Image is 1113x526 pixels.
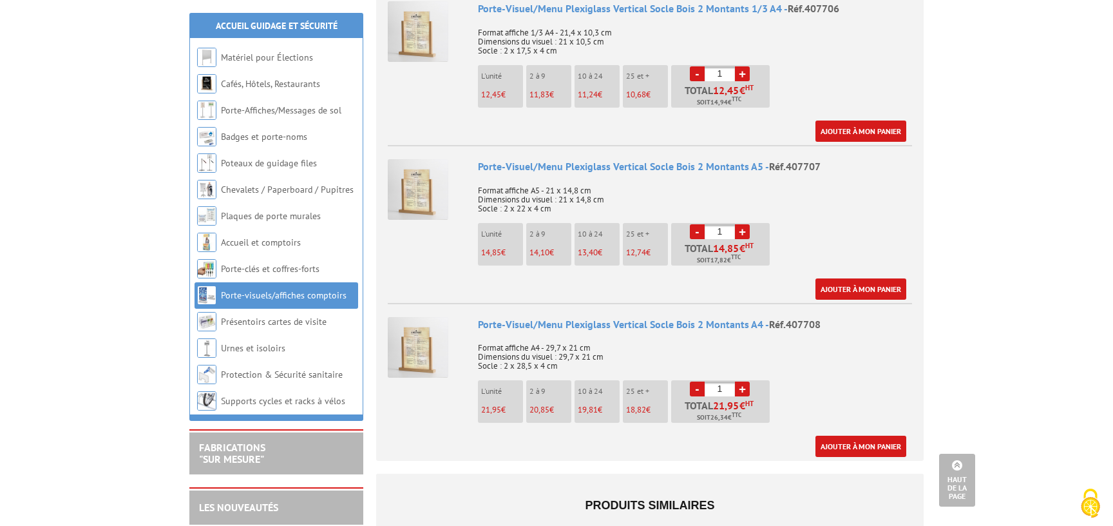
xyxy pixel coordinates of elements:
[735,382,750,396] a: +
[626,404,646,415] span: 18,82
[529,405,571,414] p: €
[578,229,620,239] p: 10 à 24
[1074,487,1107,520] img: Cookies (fenêtre modale)
[939,454,975,507] a: Haut de la page
[710,97,728,108] span: 14,94
[769,160,821,173] span: Réf.407707
[197,153,216,173] img: Poteaux de guidage files
[626,90,668,99] p: €
[197,233,216,252] img: Accueil et comptoirs
[197,101,216,120] img: Porte-Affiches/Messages de sol
[690,382,705,396] a: -
[690,224,705,239] a: -
[478,19,912,55] p: Format affiche 1/3 A4 - 21,4 x 10,3 cm Dimensions du visuel : 21 x 10,5 cm Socle : 2 x 17,5 x 4 cm
[199,441,265,465] a: FABRICATIONS"Sur Mesure"
[481,387,523,396] p: L'unité
[221,237,301,248] a: Accueil et comptoirs
[197,286,216,305] img: Porte-visuels/affiches comptoirs
[221,52,313,63] a: Matériel pour Élections
[697,413,741,423] span: Soit €
[478,335,912,371] p: Format affiche A4 - 29,7 x 21 cm Dimensions du visuel : 29,7 x 21 cm Socle : 2 x 28,5 x 4 cm
[481,90,523,99] p: €
[529,404,549,415] span: 20,85
[626,405,668,414] p: €
[197,312,216,331] img: Présentoirs cartes de visite
[731,253,741,260] sup: TTC
[221,316,327,327] a: Présentoirs cartes de visite
[815,436,906,457] a: Ajouter à mon panier
[788,2,839,15] span: Réf.407706
[674,243,770,266] p: Total
[388,159,448,220] img: Porte-Visuel/Menu Plexiglass Vertical Socle Bois 2 Montants A5
[221,263,319,275] a: Porte-clés et coffres-forts
[481,72,523,81] p: L'unité
[713,400,739,411] span: 21,95
[481,404,501,415] span: 21,95
[578,247,598,258] span: 13,40
[626,248,668,257] p: €
[221,369,343,380] a: Protection & Sécurité sanitaire
[578,387,620,396] p: 10 à 24
[735,224,750,239] a: +
[197,180,216,199] img: Chevalets / Paperboard / Pupitres
[745,399,754,408] sup: HT
[713,85,739,95] span: 12,45
[815,121,906,142] a: Ajouter à mon panier
[578,72,620,81] p: 10 à 24
[578,248,620,257] p: €
[739,400,745,411] span: €
[732,95,741,102] sup: TTC
[585,499,714,512] span: Produits similaires
[732,411,741,418] sup: TTC
[216,20,338,32] a: Accueil Guidage et Sécurité
[710,413,728,423] span: 26,34
[674,400,770,423] p: Total
[197,365,216,384] img: Protection & Sécurité sanitaire
[388,1,448,62] img: Porte-Visuel/Menu Plexiglass Vertical Socle Bois 2 Montants 1/3 A4
[478,317,912,332] div: Porte-Visuel/Menu Plexiglass Vertical Socle Bois 2 Montants A4 -
[626,229,668,239] p: 25 et +
[815,278,906,300] a: Ajouter à mon panier
[221,104,341,116] a: Porte-Affiches/Messages de sol
[710,255,727,266] span: 17,82
[481,248,523,257] p: €
[529,387,571,396] p: 2 à 9
[197,391,216,411] img: Supports cycles et racks à vélos
[578,90,620,99] p: €
[197,48,216,67] img: Matériel pour Élections
[388,317,448,378] img: Porte-Visuel/Menu Plexiglass Vertical Socle Bois 2 Montants A4
[197,74,216,93] img: Cafés, Hôtels, Restaurants
[481,229,523,239] p: L'unité
[739,243,745,253] span: €
[578,404,598,415] span: 19,81
[481,405,523,414] p: €
[697,255,741,266] span: Soit €
[221,131,307,142] a: Badges et porte-noms
[529,248,571,257] p: €
[697,97,741,108] span: Soit €
[626,387,668,396] p: 25 et +
[221,210,321,222] a: Plaques de porte murales
[769,318,821,331] span: Réf.407708
[735,66,750,81] a: +
[221,184,354,195] a: Chevalets / Paperboard / Pupitres
[626,247,646,258] span: 12,74
[529,247,549,258] span: 14,10
[529,72,571,81] p: 2 à 9
[481,89,501,100] span: 12,45
[221,395,345,407] a: Supports cycles et racks à vélos
[674,85,770,108] p: Total
[529,89,549,100] span: 11,83
[197,259,216,278] img: Porte-clés et coffres-forts
[478,1,912,16] div: Porte-Visuel/Menu Plexiglass Vertical Socle Bois 2 Montants 1/3 A4 -
[221,78,320,90] a: Cafés, Hôtels, Restaurants
[199,501,278,514] a: LES NOUVEAUTÉS
[197,127,216,146] img: Badges et porte-noms
[690,66,705,81] a: -
[478,159,912,174] div: Porte-Visuel/Menu Plexiglass Vertical Socle Bois 2 Montants A5 -
[739,85,745,95] span: €
[478,177,912,213] p: Format affiche A5 - 21 x 14,8 cm Dimensions du visuel : 21 x 14,8 cm Socle : 2 x 22 x 4 cm
[197,206,216,226] img: Plaques de porte murales
[197,338,216,358] img: Urnes et isoloirs
[745,83,754,92] sup: HT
